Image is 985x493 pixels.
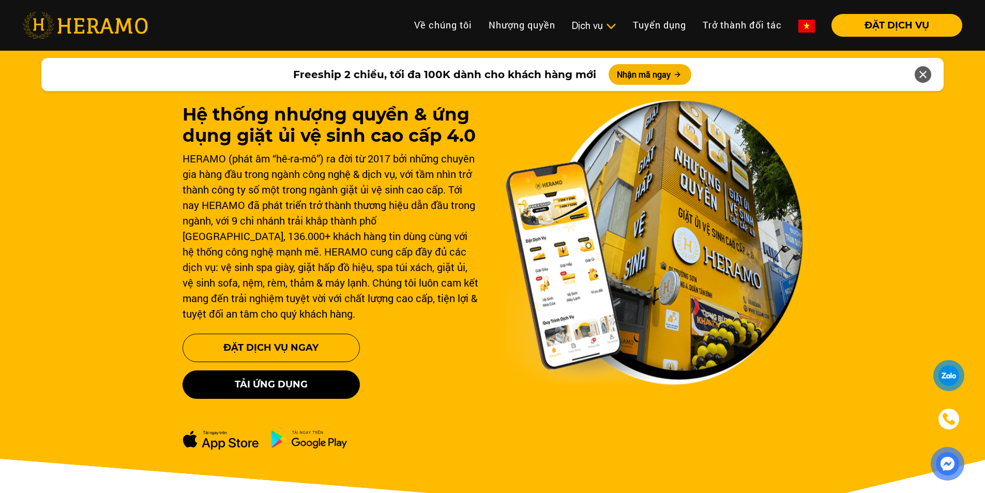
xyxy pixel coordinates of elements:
[480,14,564,36] a: Nhượng quyền
[694,14,790,36] a: Trở thành đối tác
[183,370,360,399] button: Tải ứng dụng
[183,430,259,450] img: apple-dowload
[183,334,360,362] button: Đặt Dịch Vụ Ngay
[271,430,347,449] img: ch-dowload
[823,21,962,30] a: ĐẶT DỊCH VỤ
[934,405,963,433] a: phone-icon
[798,20,815,33] img: vn-flag.png
[625,14,694,36] a: Tuyển dụng
[505,100,803,385] img: banner
[831,14,962,37] button: ĐẶT DỊCH VỤ
[183,151,480,321] div: HERAMO (phát âm “hê-ra-mô”) ra đời từ 2017 bởi những chuyên gia hàng đầu trong ngành công nghệ & ...
[942,412,956,426] img: phone-icon
[609,64,691,85] button: Nhận mã ngay
[183,104,480,146] h1: Hệ thống nhượng quyền & ứng dụng giặt ủi vệ sinh cao cấp 4.0
[293,67,596,82] span: Freeship 2 chiều, tối đa 100K dành cho khách hàng mới
[605,21,616,32] img: subToggleIcon
[406,14,480,36] a: Về chúng tôi
[23,12,148,39] img: heramo-logo.png
[572,19,616,33] div: Dịch vụ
